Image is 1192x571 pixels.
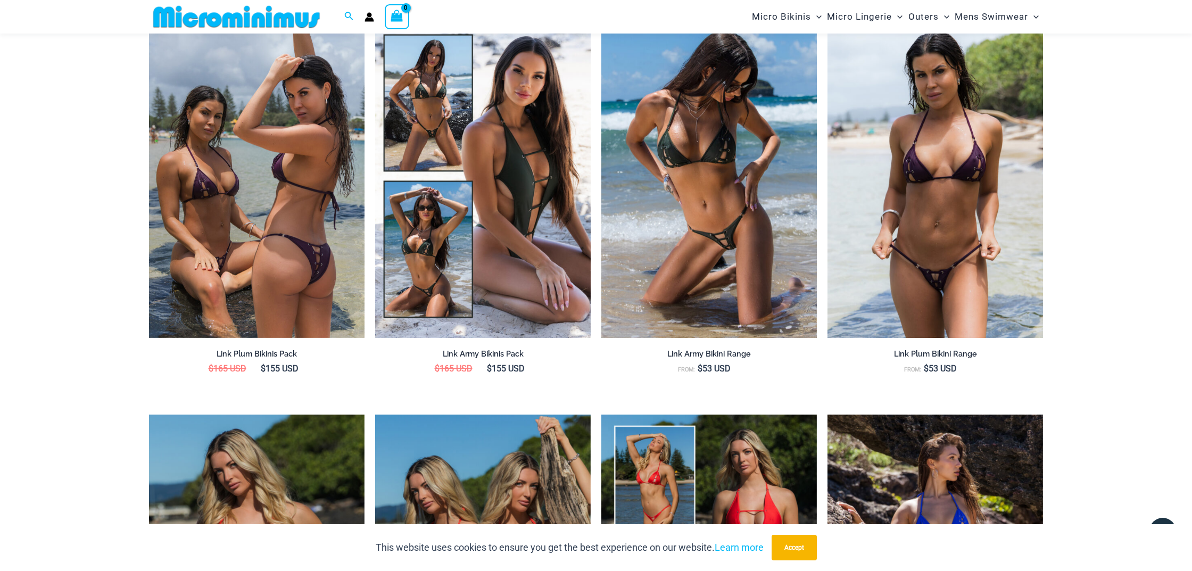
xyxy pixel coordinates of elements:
[435,363,440,374] span: $
[952,3,1041,30] a: Mens SwimwearMenu ToggleMenu Toggle
[149,14,365,338] a: Bikini Pack PlumLink Plum 3070 Tri Top 4580 Micro 04Link Plum 3070 Tri Top 4580 Micro 04
[904,366,921,373] span: From:
[601,349,817,359] h2: Link Army Bikini Range
[698,363,702,374] span: $
[892,3,903,30] span: Menu Toggle
[924,363,929,374] span: $
[261,363,299,374] bdi: 155 USD
[824,3,905,30] a: Micro LingerieMenu ToggleMenu Toggle
[1028,3,1039,30] span: Menu Toggle
[149,5,324,29] img: MM SHOP LOGO FLAT
[908,3,939,30] span: Outers
[375,14,591,338] a: Link Army PackLink Army 3070 Tri Top 2031 Cheeky 06Link Army 3070 Tri Top 2031 Cheeky 06
[261,363,266,374] span: $
[955,3,1028,30] span: Mens Swimwear
[715,542,764,553] a: Learn more
[749,3,824,30] a: Micro BikinisMenu ToggleMenu Toggle
[385,4,409,29] a: View Shopping Cart, empty
[149,349,365,359] h2: Link Plum Bikinis Pack
[209,363,213,374] span: $
[748,2,1043,32] nav: Site Navigation
[601,14,817,338] img: Link Army 3070 Tri Top 2031 Cheeky 10
[487,363,492,374] span: $
[375,14,591,338] img: Link Army Pack
[772,535,817,560] button: Accept
[375,349,591,363] a: Link Army Bikinis Pack
[435,363,473,374] bdi: 165 USD
[906,3,952,30] a: OutersMenu ToggleMenu Toggle
[811,3,822,30] span: Menu Toggle
[827,3,892,30] span: Micro Lingerie
[939,3,949,30] span: Menu Toggle
[678,366,695,373] span: From:
[827,14,1043,338] a: Link Plum 3070 Tri Top 4580 Micro 01Link Plum 3070 Tri Top 4580 Micro 05Link Plum 3070 Tri Top 45...
[149,14,365,338] img: Bikini Pack Plum
[924,363,957,374] bdi: 53 USD
[487,363,525,374] bdi: 155 USD
[375,349,591,359] h2: Link Army Bikinis Pack
[365,12,374,22] a: Account icon link
[827,349,1043,359] h2: Link Plum Bikini Range
[827,349,1043,363] a: Link Plum Bikini Range
[601,349,817,363] a: Link Army Bikini Range
[601,14,817,338] a: Link Army 3070 Tri Top 2031 Cheeky 08Link Army 3070 Tri Top 2031 Cheeky 10Link Army 3070 Tri Top ...
[209,363,246,374] bdi: 165 USD
[149,349,365,363] a: Link Plum Bikinis Pack
[376,540,764,556] p: This website uses cookies to ensure you get the best experience on our website.
[827,14,1043,338] img: Link Plum 3070 Tri Top 4580 Micro 01
[752,3,811,30] span: Micro Bikinis
[344,10,354,23] a: Search icon link
[698,363,731,374] bdi: 53 USD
